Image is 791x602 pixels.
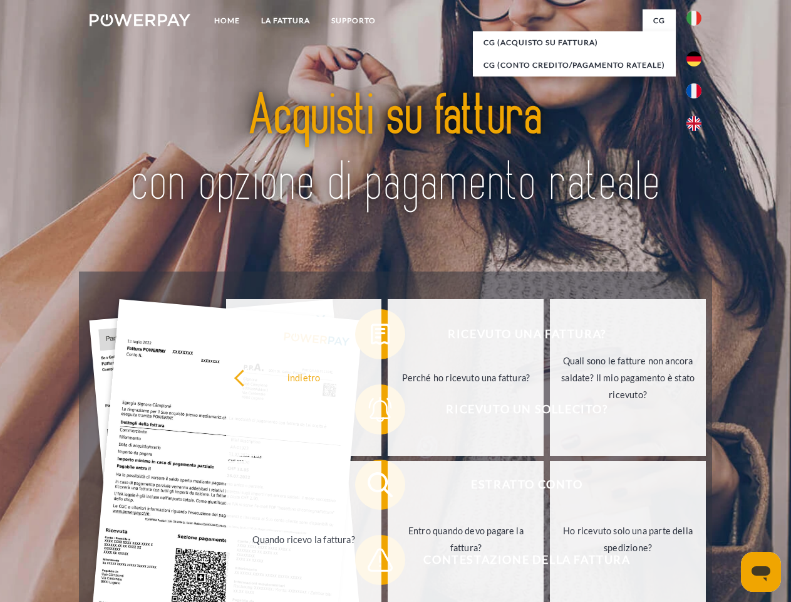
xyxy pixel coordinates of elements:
div: Ho ricevuto solo una parte della spedizione? [557,522,698,556]
iframe: Pulsante per aprire la finestra di messaggistica [741,552,781,592]
img: title-powerpay_it.svg [120,60,671,240]
div: Quali sono le fatture non ancora saldate? Il mio pagamento è stato ricevuto? [557,352,698,403]
img: en [686,116,701,131]
a: CG [643,9,676,32]
div: Perché ho ricevuto una fattura? [395,369,536,386]
img: it [686,11,701,26]
img: de [686,51,701,66]
img: fr [686,83,701,98]
a: CG (Acquisto su fattura) [473,31,676,54]
a: Home [204,9,251,32]
a: LA FATTURA [251,9,321,32]
a: Quali sono le fatture non ancora saldate? Il mio pagamento è stato ricevuto? [550,299,706,456]
div: Entro quando devo pagare la fattura? [395,522,536,556]
div: indietro [234,369,375,386]
div: Quando ricevo la fattura? [234,531,375,547]
img: logo-powerpay-white.svg [90,14,190,26]
a: Supporto [321,9,386,32]
a: CG (Conto Credito/Pagamento rateale) [473,54,676,77]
